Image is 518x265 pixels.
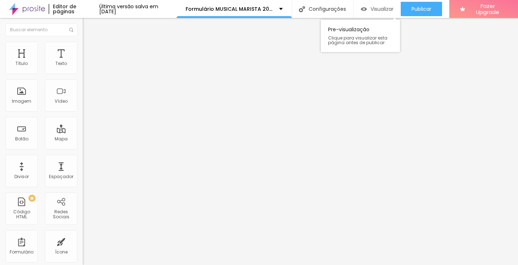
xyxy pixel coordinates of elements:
[15,61,28,66] div: Título
[5,23,77,36] input: Buscar elemento
[354,2,401,16] button: Visualizar
[10,250,33,255] div: Formulário
[186,6,274,11] p: Formulário MUSICAL MARISTA 2025
[55,99,68,104] div: Vídeo
[299,6,305,12] img: Icone
[47,209,75,220] div: Redes Sociais
[15,136,28,141] div: Botão
[55,61,67,66] div: Texto
[55,136,68,141] div: Mapa
[49,174,73,179] div: Espaçador
[69,28,73,32] img: Icone
[83,18,518,265] iframe: Editor
[371,6,394,12] span: Visualizar
[412,6,431,12] span: Publicar
[49,4,99,14] div: Editor de páginas
[321,20,400,52] div: Pre-visualização
[7,209,36,220] div: Código HTML
[55,250,68,255] div: Ícone
[12,99,31,104] div: Imagem
[14,174,29,179] div: Divisor
[468,3,507,15] span: Fazer Upgrade
[99,4,177,14] div: Última versão salva em [DATE]
[401,2,442,16] button: Publicar
[361,6,367,12] img: view-1.svg
[328,36,393,45] span: Clique para visualizar esta página antes de publicar.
